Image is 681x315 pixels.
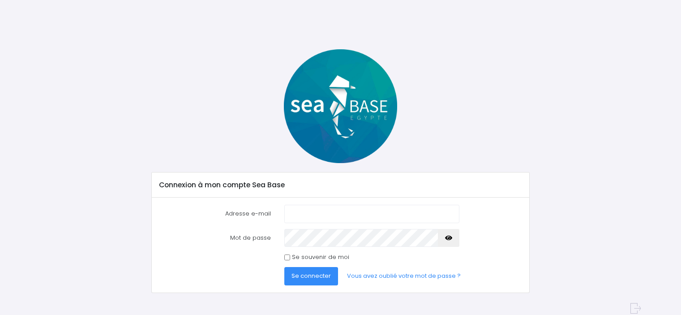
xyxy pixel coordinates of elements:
label: Mot de passe [152,229,278,247]
button: Se connecter [284,267,338,285]
label: Adresse e-mail [152,205,278,223]
span: Se connecter [291,272,331,280]
label: Se souvenir de moi [292,253,349,262]
a: Vous avez oublié votre mot de passe ? [340,267,468,285]
div: Connexion à mon compte Sea Base [152,173,529,198]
